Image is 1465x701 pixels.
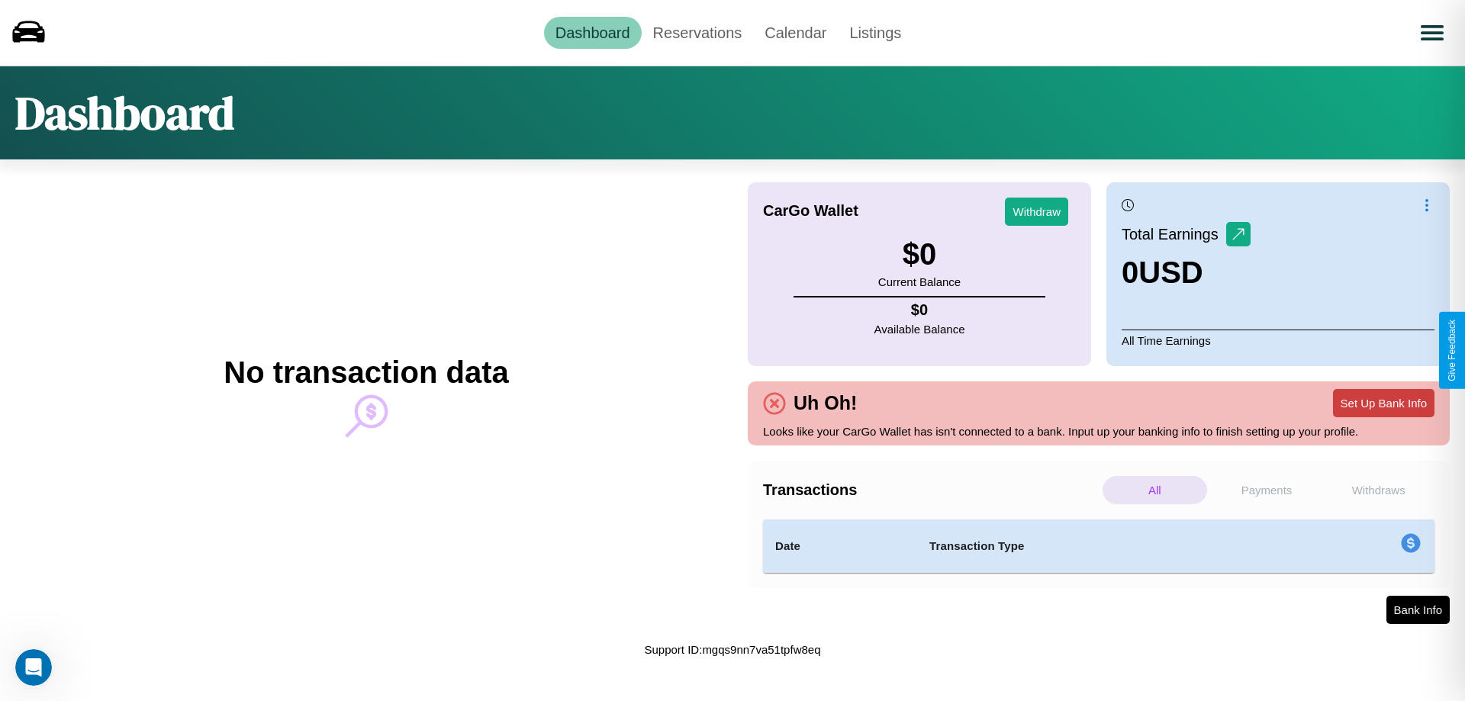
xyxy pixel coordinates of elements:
[763,202,858,220] h4: CarGo Wallet
[1447,320,1457,381] div: Give Feedback
[929,537,1276,555] h4: Transaction Type
[878,237,961,272] h3: $ 0
[874,301,965,319] h4: $ 0
[775,537,905,555] h4: Date
[874,319,965,339] p: Available Balance
[1386,596,1450,624] button: Bank Info
[1122,256,1251,290] h3: 0 USD
[1333,389,1434,417] button: Set Up Bank Info
[1005,198,1068,226] button: Withdraw
[763,481,1099,499] h4: Transactions
[15,82,234,144] h1: Dashboard
[838,17,913,49] a: Listings
[753,17,838,49] a: Calendar
[15,649,52,686] iframe: Intercom live chat
[1122,220,1226,248] p: Total Earnings
[1103,476,1207,504] p: All
[1326,476,1431,504] p: Withdraws
[763,421,1434,442] p: Looks like your CarGo Wallet has isn't connected to a bank. Input up your banking info to finish ...
[645,639,821,660] p: Support ID: mgqs9nn7va51tpfw8eq
[544,17,642,49] a: Dashboard
[763,519,1434,573] table: simple table
[224,355,508,390] h2: No transaction data
[1122,330,1434,351] p: All Time Earnings
[878,272,961,292] p: Current Balance
[786,392,865,414] h4: Uh Oh!
[1411,11,1454,54] button: Open menu
[642,17,754,49] a: Reservations
[1215,476,1319,504] p: Payments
